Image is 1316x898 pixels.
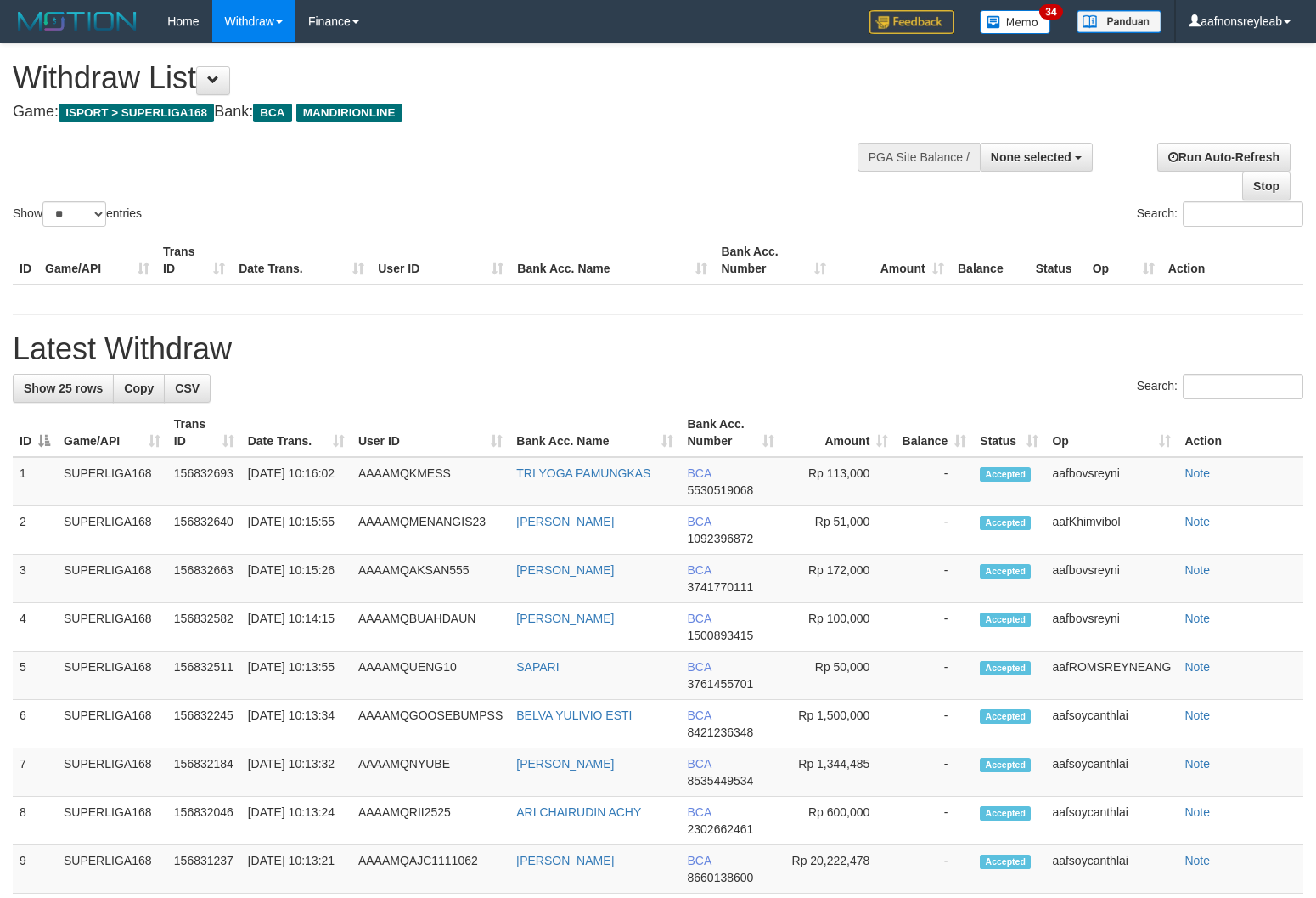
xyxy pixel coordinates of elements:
td: 4 [13,603,57,652]
input: Search: [1183,201,1303,227]
span: None selected [991,150,1071,164]
td: - [895,748,973,797]
td: 156832693 [167,457,241,506]
td: AAAAMQBUAHDAUN [351,603,509,652]
td: 156832582 [167,603,241,652]
span: Accepted [980,758,1031,772]
span: Accepted [980,516,1031,530]
th: Game/API: activate to sort column ascending [57,409,167,457]
h1: Withdraw List [13,61,860,95]
td: aafbovsreyni [1045,457,1178,506]
td: [DATE] 10:15:55 [241,506,351,555]
a: [PERSON_NAME] [516,563,614,577]
h1: Latest Withdraw [13,332,1303,366]
td: 6 [13,700,57,748]
a: [PERSON_NAME] [516,854,614,867]
span: Copy 8535449534 to clipboard [687,774,753,788]
th: Status [1029,236,1086,285]
a: Show 25 rows [13,374,114,403]
td: 156832511 [167,652,241,700]
th: User ID [371,236,510,285]
td: AAAAMQGOOSEBUMPSS [351,700,509,748]
th: Amount [833,236,951,285]
span: BCA [687,563,711,577]
td: AAAAMQKMESS [351,457,509,506]
span: Copy 2302662461 to clipboard [687,822,753,836]
th: Action [1178,409,1303,457]
td: - [895,603,973,652]
span: BCA [687,612,711,625]
td: 2 [13,506,57,555]
input: Search: [1183,374,1303,399]
span: Accepted [980,661,1031,675]
th: Balance [951,236,1029,285]
span: Accepted [980,855,1031,869]
img: Feedback.jpg [869,10,954,34]
span: MANDIRIONLINE [296,104,402,122]
td: [DATE] 10:13:32 [241,748,351,797]
td: Rp 1,500,000 [781,700,895,748]
span: Accepted [980,806,1031,821]
td: [DATE] 10:13:55 [241,652,351,700]
th: User ID: activate to sort column ascending [351,409,509,457]
td: AAAAMQMENANGIS23 [351,506,509,555]
a: Note [1184,709,1210,722]
span: BCA [687,466,711,480]
td: 156831237 [167,845,241,894]
a: TRI YOGA PAMUNGKAS [516,466,650,480]
td: aafsoycanthlai [1045,748,1178,797]
th: Op [1086,236,1161,285]
span: Accepted [980,564,1031,579]
th: Status: activate to sort column ascending [973,409,1045,457]
a: Copy [113,374,165,403]
span: Copy 1500893415 to clipboard [687,629,753,642]
a: Note [1184,466,1210,480]
td: aafKhimvibol [1045,506,1178,555]
a: BELVA YULIVIO ESTI [516,709,632,722]
td: [DATE] 10:14:15 [241,603,351,652]
td: SUPERLIGA168 [57,457,167,506]
th: Bank Acc. Name [510,236,714,285]
span: Copy 3741770111 to clipboard [687,580,753,594]
a: Note [1184,854,1210,867]
td: aafbovsreyni [1045,603,1178,652]
a: Note [1184,805,1210,819]
span: Copy 3761455701 to clipboard [687,677,753,691]
label: Search: [1137,201,1303,227]
td: Rp 600,000 [781,797,895,845]
span: BCA [687,709,711,722]
span: Copy 8421236348 to clipboard [687,726,753,739]
th: Date Trans.: activate to sort column ascending [241,409,351,457]
img: Button%20Memo.svg [980,10,1051,34]
td: SUPERLIGA168 [57,700,167,748]
td: 156832245 [167,700,241,748]
td: - [895,652,973,700]
td: SUPERLIGA168 [57,797,167,845]
td: AAAAMQAKSAN555 [351,555,509,603]
td: 156832184 [167,748,241,797]
span: CSV [175,381,200,395]
a: Note [1184,612,1210,625]
td: Rp 1,344,485 [781,748,895,797]
td: [DATE] 10:13:24 [241,797,351,845]
th: Bank Acc. Number: activate to sort column ascending [680,409,781,457]
td: Rp 20,222,478 [781,845,895,894]
a: Note [1184,515,1210,528]
span: BCA [687,660,711,674]
th: ID: activate to sort column descending [13,409,57,457]
h4: Game: Bank: [13,104,860,121]
td: SUPERLIGA168 [57,748,167,797]
span: BCA [253,104,291,122]
span: Copy 5530519068 to clipboard [687,483,753,497]
th: Action [1161,236,1303,285]
td: [DATE] 10:16:02 [241,457,351,506]
td: 156832663 [167,555,241,603]
td: 9 [13,845,57,894]
td: 3 [13,555,57,603]
td: SUPERLIGA168 [57,652,167,700]
a: [PERSON_NAME] [516,757,614,771]
th: Game/API [38,236,156,285]
span: Accepted [980,613,1031,627]
a: Note [1184,563,1210,577]
span: BCA [687,854,711,867]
